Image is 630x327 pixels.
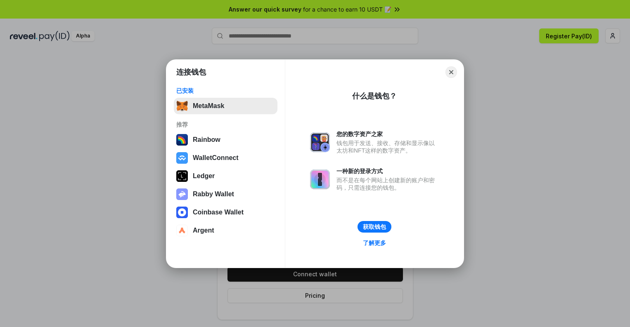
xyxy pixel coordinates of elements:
img: svg+xml,%3Csvg%20width%3D%2228%22%20height%3D%2228%22%20viewBox%3D%220%200%2028%2028%22%20fill%3D... [176,207,188,218]
div: 一种新的登录方式 [336,167,439,175]
div: 钱包用于发送、接收、存储和显示像以太坊和NFT这样的数字资产。 [336,139,439,154]
div: MetaMask [193,102,224,110]
div: 获取钱包 [363,223,386,231]
div: 您的数字资产之家 [336,130,439,138]
button: Argent [174,222,277,239]
img: svg+xml,%3Csvg%20width%3D%22120%22%20height%3D%22120%22%20viewBox%3D%220%200%20120%20120%22%20fil... [176,134,188,146]
div: 而不是在每个网站上创建新的账户和密码，只需连接您的钱包。 [336,176,439,191]
img: svg+xml,%3Csvg%20xmlns%3D%22http%3A%2F%2Fwww.w3.org%2F2000%2Fsvg%22%20fill%3D%22none%22%20viewBox... [310,169,330,189]
div: WalletConnect [193,154,239,162]
img: svg+xml,%3Csvg%20xmlns%3D%22http%3A%2F%2Fwww.w3.org%2F2000%2Fsvg%22%20width%3D%2228%22%20height%3... [176,170,188,182]
div: 已安装 [176,87,275,94]
div: 推荐 [176,121,275,128]
button: Rabby Wallet [174,186,277,202]
button: Ledger [174,168,277,184]
button: WalletConnect [174,150,277,166]
a: 了解更多 [358,238,391,248]
img: svg+xml,%3Csvg%20width%3D%2228%22%20height%3D%2228%22%20viewBox%3D%220%200%2028%2028%22%20fill%3D... [176,152,188,164]
div: 了解更多 [363,239,386,247]
h1: 连接钱包 [176,67,206,77]
div: Rabby Wallet [193,191,234,198]
div: Ledger [193,172,215,180]
button: Close [445,66,457,78]
img: svg+xml,%3Csvg%20xmlns%3D%22http%3A%2F%2Fwww.w3.org%2F2000%2Fsvg%22%20fill%3D%22none%22%20viewBox... [176,188,188,200]
button: 获取钱包 [358,221,391,233]
div: Rainbow [193,136,220,144]
img: svg+xml,%3Csvg%20width%3D%2228%22%20height%3D%2228%22%20viewBox%3D%220%200%2028%2028%22%20fill%3D... [176,225,188,236]
button: Coinbase Wallet [174,204,277,221]
div: 什么是钱包？ [352,91,397,101]
div: Argent [193,227,214,234]
button: MetaMask [174,98,277,114]
div: Coinbase Wallet [193,209,244,216]
img: svg+xml,%3Csvg%20fill%3D%22none%22%20height%3D%2233%22%20viewBox%3D%220%200%2035%2033%22%20width%... [176,100,188,112]
img: svg+xml,%3Csvg%20xmlns%3D%22http%3A%2F%2Fwww.w3.org%2F2000%2Fsvg%22%20fill%3D%22none%22%20viewBox... [310,132,330,152]
button: Rainbow [174,132,277,148]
